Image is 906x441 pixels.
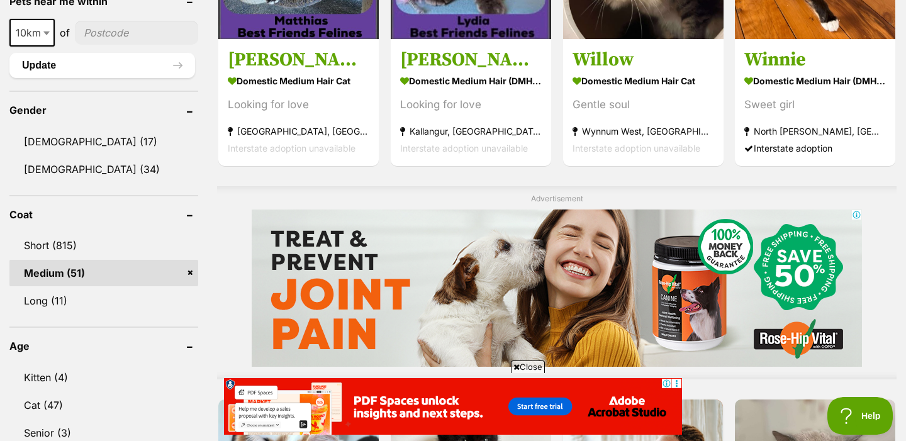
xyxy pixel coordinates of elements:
[9,104,198,116] header: Gender
[573,72,714,90] strong: Domestic Medium Hair Cat
[217,186,897,379] div: Advertisement
[573,143,700,154] span: Interstate adoption unavailable
[744,140,886,157] div: Interstate adoption
[400,48,542,72] h3: [PERSON_NAME]
[744,123,886,140] strong: North [PERSON_NAME], [GEOGRAPHIC_DATA]
[827,397,893,435] iframe: Help Scout Beacon - Open
[9,209,198,220] header: Coat
[573,96,714,113] div: Gentle soul
[75,21,198,45] input: postcode
[400,72,542,90] strong: Domestic Medium Hair (DMH) Cat
[9,128,198,155] a: [DEMOGRAPHIC_DATA] (17)
[60,25,70,40] span: of
[224,378,682,435] iframe: Advertisement
[9,260,198,286] a: Medium (51)
[252,209,862,367] iframe: Advertisement
[228,48,369,72] h3: [PERSON_NAME]
[218,38,379,166] a: [PERSON_NAME] Domestic Medium Hair Cat Looking for love [GEOGRAPHIC_DATA], [GEOGRAPHIC_DATA] Inte...
[573,123,714,140] strong: Wynnum West, [GEOGRAPHIC_DATA]
[511,360,545,373] span: Close
[228,96,369,113] div: Looking for love
[400,96,542,113] div: Looking for love
[228,143,355,154] span: Interstate adoption unavailable
[744,72,886,90] strong: Domestic Medium Hair (DMH) Cat
[735,38,895,166] a: Winnie Domestic Medium Hair (DMH) Cat Sweet girl North [PERSON_NAME], [GEOGRAPHIC_DATA] Interstat...
[9,340,198,352] header: Age
[391,38,551,166] a: [PERSON_NAME] Domestic Medium Hair (DMH) Cat Looking for love Kallangur, [GEOGRAPHIC_DATA] Inters...
[9,364,198,391] a: Kitten (4)
[9,53,195,78] button: Update
[9,156,198,182] a: [DEMOGRAPHIC_DATA] (34)
[573,48,714,72] h3: Willow
[228,123,369,140] strong: [GEOGRAPHIC_DATA], [GEOGRAPHIC_DATA]
[400,123,542,140] strong: Kallangur, [GEOGRAPHIC_DATA]
[9,287,198,314] a: Long (11)
[563,38,724,166] a: Willow Domestic Medium Hair Cat Gentle soul Wynnum West, [GEOGRAPHIC_DATA] Interstate adoption un...
[228,72,369,90] strong: Domestic Medium Hair Cat
[9,19,55,47] span: 10km
[744,96,886,113] div: Sweet girl
[11,24,53,42] span: 10km
[9,232,198,259] a: Short (815)
[400,143,528,154] span: Interstate adoption unavailable
[744,48,886,72] h3: Winnie
[9,392,198,418] a: Cat (47)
